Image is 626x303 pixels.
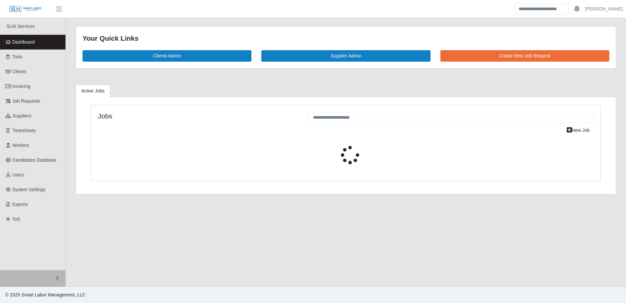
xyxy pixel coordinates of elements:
span: Job Requests [12,98,41,104]
img: SLM Logo [9,6,42,13]
span: Dashboard [12,39,35,45]
a: Active Jobs [76,85,110,97]
a: New Job [562,125,594,136]
a: Clients Admin [83,50,251,62]
span: SLM Services [7,24,35,29]
a: Create New Job Request [440,50,609,62]
span: Workers [12,143,29,148]
a: [PERSON_NAME] [585,6,623,12]
span: Candidates Database [12,157,57,163]
div: Your Quick Links [83,33,609,44]
input: Search [514,3,569,15]
span: Users [12,172,25,177]
a: Supplier Admin [261,50,430,62]
span: Suppliers [12,113,31,118]
span: © 2025 Smart Labor Management, LLC [5,292,85,297]
span: ToS [12,216,20,222]
span: Timesheets [12,128,36,133]
span: Todo [12,54,22,59]
span: Exports [12,202,28,207]
span: Invoicing [12,84,30,89]
span: System Settings [12,187,46,192]
span: Clients [12,69,27,74]
h4: Jobs [98,112,299,120]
